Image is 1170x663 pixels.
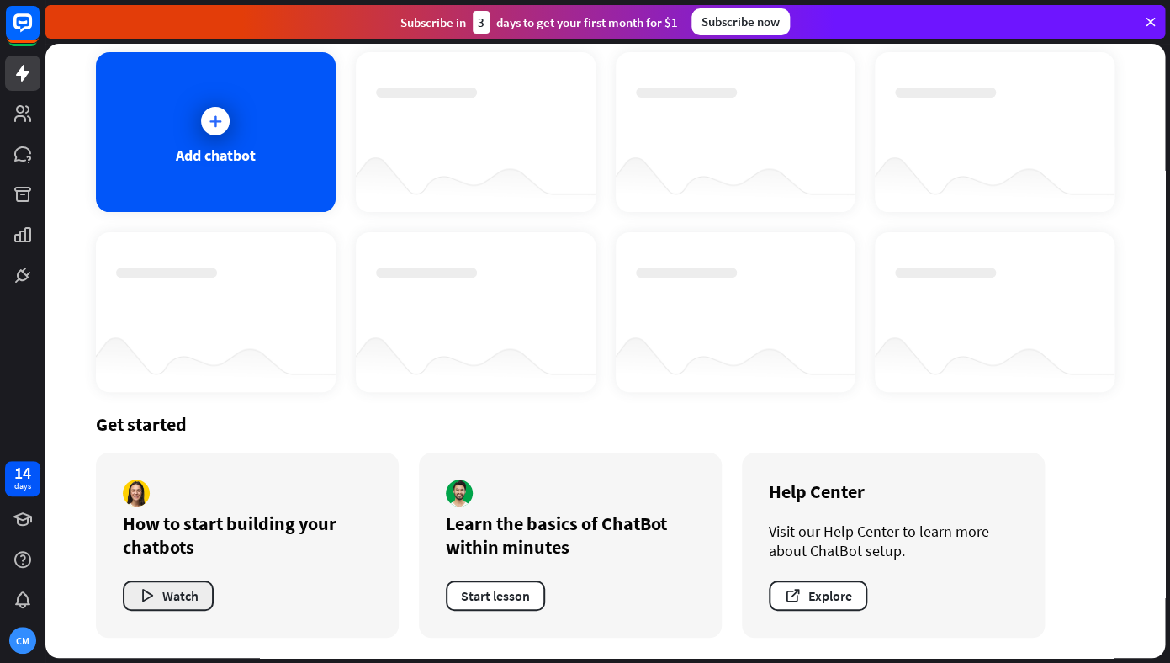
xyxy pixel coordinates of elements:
[446,512,695,559] div: Learn the basics of ChatBot within minutes
[14,480,31,492] div: days
[176,146,256,165] div: Add chatbot
[446,480,473,507] img: author
[446,581,545,611] button: Start lesson
[96,412,1114,436] div: Get started
[5,461,40,496] a: 14 days
[473,11,490,34] div: 3
[400,11,678,34] div: Subscribe in days to get your first month for $1
[13,7,64,57] button: Open LiveChat chat widget
[769,480,1018,503] div: Help Center
[769,522,1018,560] div: Visit our Help Center to learn more about ChatBot setup.
[123,581,214,611] button: Watch
[9,627,36,654] div: CM
[769,581,867,611] button: Explore
[123,480,150,507] img: author
[691,8,790,35] div: Subscribe now
[14,465,31,480] div: 14
[123,512,372,559] div: How to start building your chatbots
